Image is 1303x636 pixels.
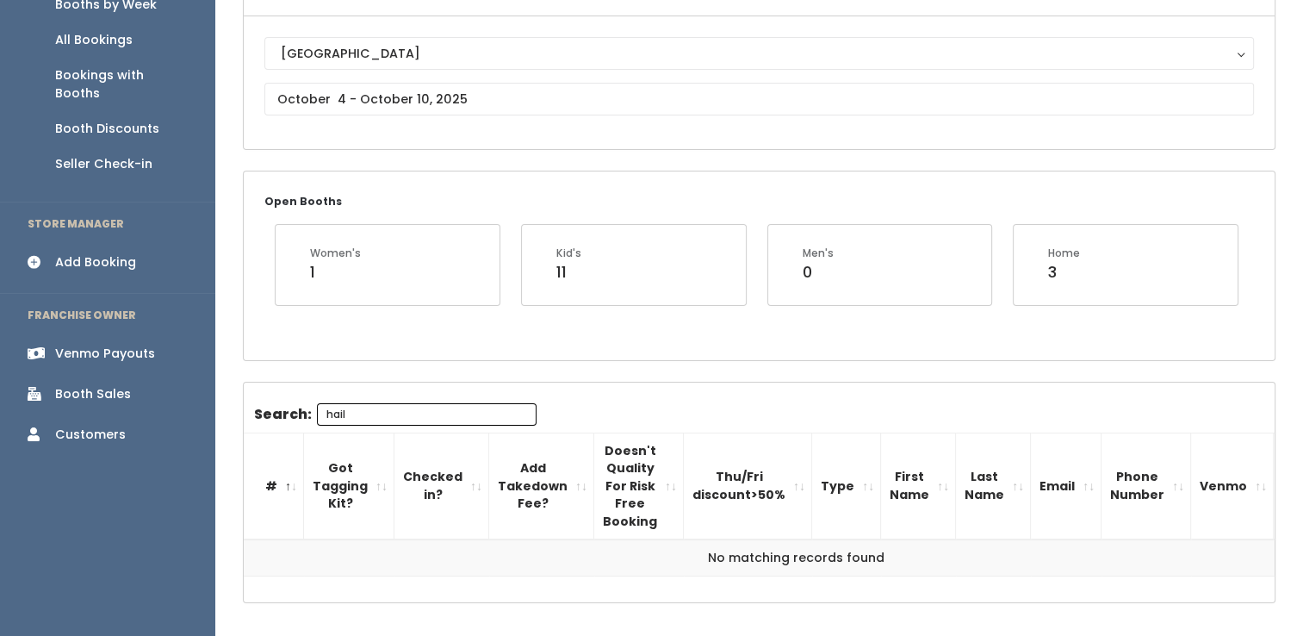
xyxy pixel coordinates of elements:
[55,345,155,363] div: Venmo Payouts
[317,403,537,426] input: Search:
[1191,433,1274,539] th: Venmo: activate to sort column ascending
[55,66,188,103] div: Bookings with Booths
[55,31,133,49] div: All Bookings
[55,426,126,444] div: Customers
[281,44,1238,63] div: [GEOGRAPHIC_DATA]
[304,433,394,539] th: Got Tagging Kit?: activate to sort column ascending
[556,246,581,261] div: Kid's
[394,433,489,539] th: Checked in?: activate to sort column ascending
[244,433,304,539] th: #: activate to sort column descending
[812,433,881,539] th: Type: activate to sort column ascending
[1048,261,1080,284] div: 3
[1101,433,1191,539] th: Phone Number: activate to sort column ascending
[881,433,956,539] th: First Name: activate to sort column ascending
[310,246,361,261] div: Women's
[264,37,1254,70] button: [GEOGRAPHIC_DATA]
[55,120,159,138] div: Booth Discounts
[684,433,812,539] th: Thu/Fri discount&gt;50%: activate to sort column ascending
[489,433,594,539] th: Add Takedown Fee?: activate to sort column ascending
[254,403,537,426] label: Search:
[803,261,834,284] div: 0
[1048,246,1080,261] div: Home
[556,261,581,284] div: 11
[264,83,1254,115] input: October 4 - October 10, 2025
[310,261,361,284] div: 1
[55,385,131,403] div: Booth Sales
[55,253,136,271] div: Add Booking
[803,246,834,261] div: Men's
[55,155,152,173] div: Seller Check-in
[956,433,1031,539] th: Last Name: activate to sort column ascending
[264,194,342,209] small: Open Booths
[594,433,684,539] th: Doesn't Quality For Risk Free Booking : activate to sort column ascending
[1031,433,1101,539] th: Email: activate to sort column ascending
